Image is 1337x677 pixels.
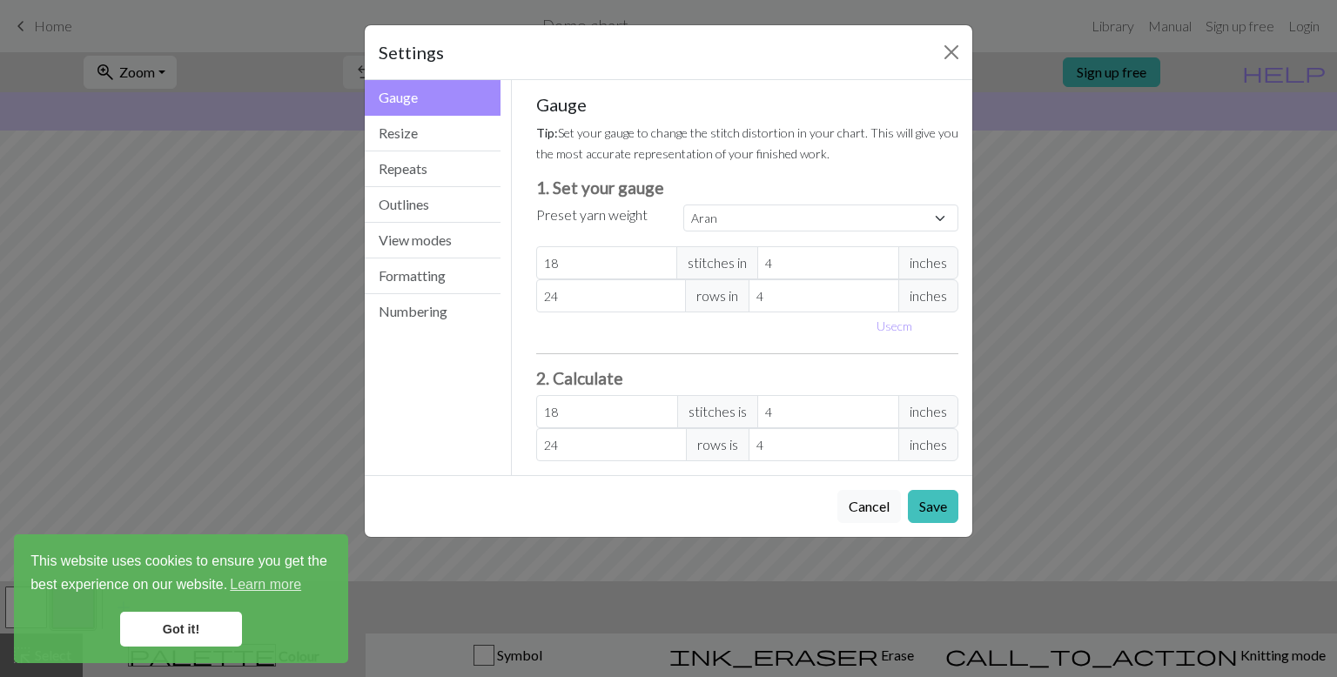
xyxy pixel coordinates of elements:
button: Cancel [837,490,901,523]
a: dismiss cookie message [120,612,242,647]
label: Preset yarn weight [536,204,648,225]
button: Outlines [365,187,501,223]
span: inches [898,395,958,428]
span: stitches is [677,395,758,428]
span: rows is [686,428,749,461]
div: cookieconsent [14,534,348,663]
button: Save [908,490,958,523]
span: This website uses cookies to ensure you get the best experience on our website. [30,551,332,598]
span: inches [898,279,958,312]
span: stitches in [676,246,758,279]
span: inches [898,246,958,279]
a: learn more about cookies [227,572,304,598]
strong: Tip: [536,125,558,140]
button: Resize [365,116,501,151]
button: Usecm [869,312,920,339]
button: View modes [365,223,501,258]
button: Repeats [365,151,501,187]
button: Numbering [365,294,501,329]
button: Formatting [365,258,501,294]
span: inches [898,428,958,461]
h5: Gauge [536,94,959,115]
h3: 2. Calculate [536,368,959,388]
button: Gauge [365,80,501,116]
h5: Settings [379,39,444,65]
span: rows in [685,279,749,312]
small: Set your gauge to change the stitch distortion in your chart. This will give you the most accurat... [536,125,958,161]
h3: 1. Set your gauge [536,178,959,198]
button: Close [937,38,965,66]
